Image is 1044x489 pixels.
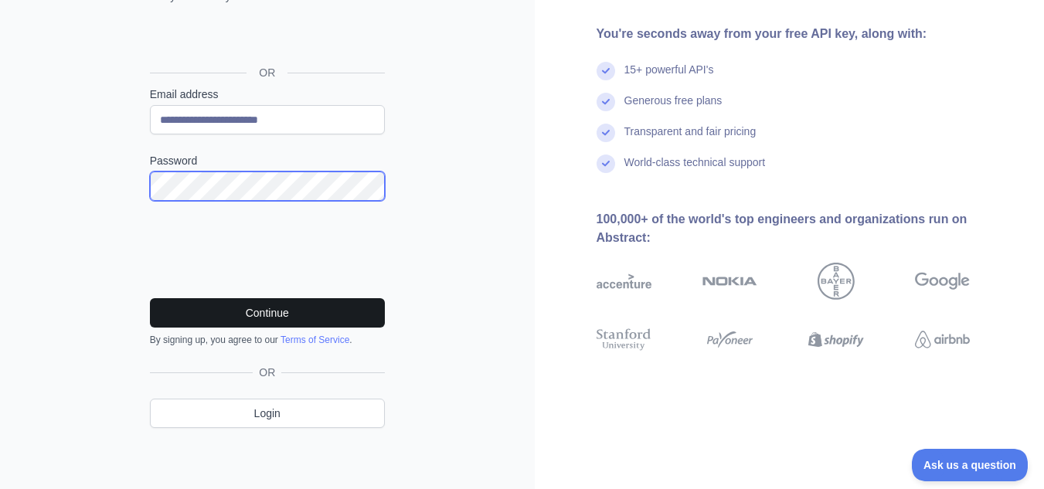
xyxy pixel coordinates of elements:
[624,155,766,185] div: World-class technical support
[915,263,970,300] img: google
[818,263,855,300] img: bayer
[142,21,389,55] iframe: To enrich screen reader interactions, please activate Accessibility in Grammarly extension settings
[624,62,714,93] div: 15+ powerful API's
[624,93,723,124] div: Generous free plans
[281,334,349,345] a: Terms of Service
[624,124,757,155] div: Transparent and fair pricing
[597,62,615,80] img: check mark
[912,449,1029,481] iframe: Toggle Customer Support
[915,326,970,354] img: airbnb
[702,326,757,354] img: payoneer
[150,153,385,168] label: Password
[150,87,385,102] label: Email address
[150,298,385,328] button: Continue
[597,210,1020,247] div: 100,000+ of the world's top engineers and organizations run on Abstract:
[150,219,385,280] iframe: To enrich screen reader interactions, please activate Accessibility in Grammarly extension settings
[702,263,757,300] img: nokia
[150,334,385,346] div: By signing up, you agree to our .
[597,326,651,354] img: stanford university
[247,65,287,80] span: OR
[597,93,615,111] img: check mark
[597,263,651,300] img: accenture
[597,124,615,142] img: check mark
[808,326,863,354] img: shopify
[597,155,615,173] img: check mark
[597,25,1020,43] div: You're seconds away from your free API key, along with:
[253,365,281,380] span: OR
[150,399,385,428] a: Login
